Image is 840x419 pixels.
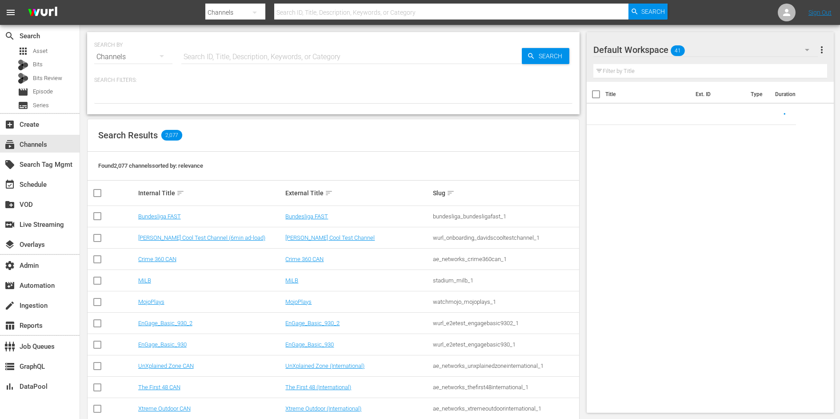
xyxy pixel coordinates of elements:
span: Admin [4,260,15,271]
a: MiLB [138,277,151,284]
span: 2,077 [161,130,182,141]
span: menu [5,7,16,18]
div: ae_networks_thefirst48international_1 [433,384,578,391]
span: Create [4,119,15,130]
div: Internal Title [138,188,283,198]
a: The First 48 (International) [285,384,351,391]
a: Crime 360 CAN [285,256,324,262]
span: Episode [18,87,28,97]
span: Overlays [4,239,15,250]
span: Automation [4,280,15,291]
button: more_vert [816,39,827,60]
span: Ingestion [4,300,15,311]
a: UnXplained Zone (International) [285,363,364,369]
span: DataPool [4,381,15,392]
span: Channels [4,139,15,150]
span: Episode [33,87,53,96]
a: [PERSON_NAME] Cool Test Channel (6min ad-load) [138,234,265,241]
div: Bits [18,60,28,70]
div: wurl_e2etest_engagebasic930_1 [433,341,578,348]
span: Job Queues [4,341,15,352]
a: Bundesliga FAST [138,213,181,220]
div: External Title [285,188,430,198]
p: Search Filters: [94,77,572,84]
a: Sign Out [808,9,832,16]
div: ae_networks_xtremeoutdoorinternational_1 [433,405,578,412]
span: Search [4,31,15,41]
th: Ext. ID [690,82,746,107]
a: The First 48 CAN [138,384,180,391]
a: Bundesliga FAST [285,213,328,220]
span: Asset [33,47,48,56]
span: Search Tag Mgmt [4,159,15,170]
span: Reports [4,320,15,331]
button: Search [628,4,668,20]
div: Default Workspace [593,37,818,62]
div: stadium_milb_1 [433,277,578,284]
div: ae_networks_crime360can_1 [433,256,578,262]
a: EnGage_Basic_930_2 [285,320,340,326]
div: ae_networks_unxplainedzoneinternational_1 [433,363,578,369]
span: Schedule [4,179,15,190]
span: Asset [18,46,28,56]
span: Bits Review [33,74,62,83]
div: bundesliga_bundesligafast_1 [433,213,578,220]
span: more_vert [816,44,827,55]
div: Slug [433,188,578,198]
a: EnGage_Basic_930 [285,341,334,348]
span: 41 [671,41,685,60]
span: sort [176,189,184,197]
a: [PERSON_NAME] Cool Test Channel [285,234,375,241]
span: sort [447,189,455,197]
span: Live Streaming [4,219,15,230]
span: VOD [4,199,15,210]
a: UnXplained Zone CAN [138,363,194,369]
span: GraphQL [4,361,15,372]
th: Type [745,82,770,107]
a: Xtreme Outdoor (International) [285,405,361,412]
a: EnGage_Basic_930 [138,341,187,348]
span: Bits [33,60,43,69]
div: wurl_onboarding_davidscooltestchannel_1 [433,234,578,241]
img: ans4CAIJ8jUAAAAAAAAAAAAAAAAAAAAAAAAgQb4GAAAAAAAAAAAAAAAAAAAAAAAAJMjXAAAAAAAAAAAAAAAAAAAAAAAAgAT5G... [21,2,64,23]
a: Xtreme Outdoor CAN [138,405,191,412]
th: Title [605,82,690,107]
div: wurl_e2etest_engagebasic9302_1 [433,320,578,326]
a: Crime 360 CAN [138,256,176,262]
a: MojoPlays [285,298,312,305]
a: EnGage_Basic_930_2 [138,320,192,326]
span: Search Results [98,130,158,141]
th: Duration [770,82,823,107]
div: watchmojo_mojoplays_1 [433,298,578,305]
span: Series [18,100,28,111]
button: Search [522,48,569,64]
div: Bits Review [18,73,28,84]
span: Series [33,101,49,110]
div: Channels [94,44,172,69]
span: sort [325,189,333,197]
span: Found 2,077 channels sorted by: relevance [98,162,203,169]
a: MiLB [285,277,298,284]
a: MojoPlays [138,298,164,305]
span: Search [641,4,665,20]
span: Search [535,48,569,64]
